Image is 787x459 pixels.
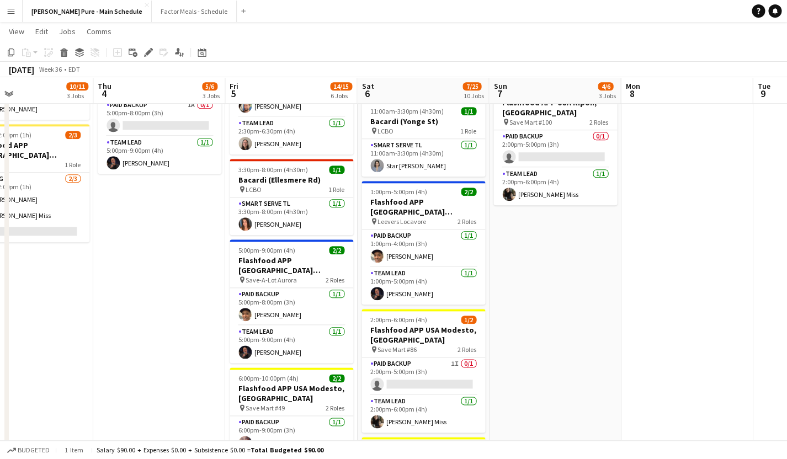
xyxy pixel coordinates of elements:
span: 1/1 [329,166,344,174]
app-job-card: 3:30pm-8:00pm (4h30m)1/1Bacardi (Ellesmere Rd) LCBO1 RoleSmart Serve TL1/13:30pm-8:00pm (4h30m)[P... [230,159,353,235]
span: 6:00pm-10:00pm (4h) [238,374,299,382]
span: View [9,26,24,36]
span: Tue [757,81,770,91]
h3: Flashfood APP USA Ripon, [GEOGRAPHIC_DATA] [493,98,617,118]
app-job-card: 1:00pm-5:00pm (4h)2/2Flashfood APP [GEOGRAPHIC_DATA] [GEOGRAPHIC_DATA], [GEOGRAPHIC_DATA] Leevers... [361,181,485,305]
span: 4 [96,87,111,100]
div: 3 Jobs [67,92,88,100]
span: 2 Roles [326,404,344,412]
app-job-card: 11:00am-3:30pm (4h30m)1/1Bacardi (Yonge St) LCBO1 RoleSmart Serve TL1/111:00am-3:30pm (4h30m)Star... [361,100,485,177]
span: 2/2 [329,246,344,254]
app-card-role: Paid Backup1/15:00pm-8:00pm (3h)[PERSON_NAME] [230,288,353,325]
div: 10 Jobs [463,92,483,100]
app-job-card: 2:00pm-6:00pm (4h)1/2Flashfood APP USA Ripon, [GEOGRAPHIC_DATA] Save Mart #1002 RolesPaid Backup0... [493,82,617,205]
span: Sat [361,81,374,91]
button: [PERSON_NAME] Pure - Main Schedule [23,1,152,22]
span: 3:30pm-8:00pm (4h30m) [238,166,308,174]
span: Sun [493,81,507,91]
h3: Flashfood APP [GEOGRAPHIC_DATA] [GEOGRAPHIC_DATA], [GEOGRAPHIC_DATA] [361,197,485,217]
h3: Flashfood APP USA Modesto, [GEOGRAPHIC_DATA] [361,325,485,345]
span: 2 Roles [326,276,344,284]
span: Week 36 [36,65,64,73]
app-card-role: Team Lead1/15:00pm-9:00pm (4h)[PERSON_NAME] [230,325,353,363]
h3: Flashfood APP USA Modesto, [GEOGRAPHIC_DATA] [230,383,353,403]
div: 5:00pm-9:00pm (4h)1/2Flashfood APP [GEOGRAPHIC_DATA] [GEOGRAPHIC_DATA], [GEOGRAPHIC_DATA] Save-A-... [98,50,221,174]
span: 14/15 [330,82,352,90]
app-job-card: 5:00pm-9:00pm (4h)2/2Flashfood APP [GEOGRAPHIC_DATA] [GEOGRAPHIC_DATA], [GEOGRAPHIC_DATA] Save-A-... [230,239,353,363]
span: Save Mart #100 [509,118,552,126]
span: Save-A-Lot Aurora [246,276,297,284]
span: 1 Role [65,161,81,169]
span: 8 [624,87,640,100]
app-card-role: Paid Backup0/12:00pm-5:00pm (3h) [493,130,617,168]
span: 1 Role [328,185,344,194]
span: 1 item [61,446,87,454]
div: 3 Jobs [598,92,615,100]
span: LCBO [377,127,393,135]
span: 1 Role [460,127,476,135]
span: Total Budgeted $90.00 [251,446,323,454]
div: 3 Jobs [203,92,220,100]
a: Edit [31,24,52,39]
span: Edit [35,26,48,36]
span: 1/2 [461,316,476,324]
span: 7 [492,87,507,100]
span: Save Mart #86 [377,345,417,354]
span: 4/6 [598,82,613,90]
span: 5/6 [202,82,217,90]
span: 2:00pm-6:00pm (4h) [370,316,427,324]
span: Comms [87,26,111,36]
app-card-role: Team Lead1/15:00pm-9:00pm (4h)[PERSON_NAME] [98,136,221,174]
app-card-role: Smart Serve TL1/13:30pm-8:00pm (4h30m)[PERSON_NAME] [230,198,353,235]
button: Budgeted [6,444,51,456]
span: 1/1 [461,107,476,115]
app-card-role: Paid Backup1/11:00pm-4:00pm (3h)[PERSON_NAME] [361,229,485,267]
app-card-role: Team Lead1/12:30pm-6:30pm (4h)[PERSON_NAME] [230,117,353,154]
app-card-role: Paid Backup1A0/15:00pm-8:00pm (3h) [98,99,221,136]
h3: Bacardi (Ellesmere Rd) [230,175,353,185]
div: EDT [68,65,80,73]
span: Thu [98,81,111,91]
span: 10/11 [66,82,88,90]
button: Factor Meals - Schedule [152,1,237,22]
span: 2 Roles [589,118,608,126]
span: Jobs [59,26,76,36]
a: View [4,24,29,39]
span: Budgeted [18,446,50,454]
span: LCBO [246,185,262,194]
div: [DATE] [9,64,34,75]
span: 2 Roles [458,217,476,226]
div: 6 Jobs [331,92,352,100]
span: 2 Roles [458,345,476,354]
h3: Flashfood APP [GEOGRAPHIC_DATA] [GEOGRAPHIC_DATA], [GEOGRAPHIC_DATA] [230,255,353,275]
span: 6 [360,87,374,100]
span: Save Mart #49 [246,404,285,412]
span: 5:00pm-9:00pm (4h) [238,246,295,254]
app-card-role: Paid Backup1/16:00pm-9:00pm (3h)[PERSON_NAME] [230,416,353,453]
span: 9 [756,87,770,100]
span: 7/25 [462,82,481,90]
span: 2/2 [461,188,476,196]
a: Comms [82,24,116,39]
h3: Bacardi (Yonge St) [361,116,485,126]
span: 5 [228,87,238,100]
app-card-role: Paid Backup1I0/12:00pm-5:00pm (3h) [361,357,485,395]
span: Leevers Locavore [377,217,426,226]
app-card-role: Team Lead1/12:00pm-6:00pm (4h)[PERSON_NAME] Miss [361,395,485,433]
a: Jobs [55,24,80,39]
div: Salary $90.00 + Expenses $0.00 + Subsistence $0.00 = [97,446,323,454]
app-card-role: Team Lead1/12:00pm-6:00pm (4h)[PERSON_NAME] Miss [493,168,617,205]
span: 11:00am-3:30pm (4h30m) [370,107,444,115]
app-job-card: 2:00pm-6:00pm (4h)1/2Flashfood APP USA Modesto, [GEOGRAPHIC_DATA] Save Mart #862 RolesPaid Backup... [361,309,485,433]
app-card-role: Team Lead1/11:00pm-5:00pm (4h)[PERSON_NAME] [361,267,485,305]
span: Mon [625,81,640,91]
span: Fri [230,81,238,91]
app-card-role: Smart Serve TL1/111:00am-3:30pm (4h30m)Star [PERSON_NAME] [361,139,485,177]
span: 2/2 [329,374,344,382]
